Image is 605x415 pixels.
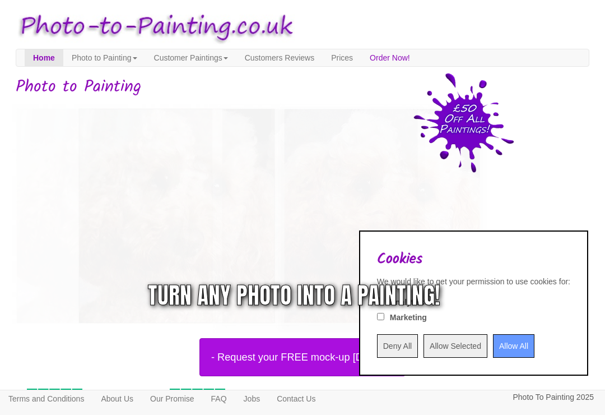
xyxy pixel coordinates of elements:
[235,390,269,407] a: Jobs
[424,334,487,358] input: Allow Selected
[493,334,534,358] input: Allow All
[203,390,235,407] a: FAQ
[199,338,406,376] button: - Request your FREE mock-up [DATE]! -
[16,78,589,96] h1: Photo to Painting
[268,390,324,407] a: Contact Us
[513,390,594,404] p: Photo To Painting 2025
[390,312,427,323] label: Marketing
[142,390,203,407] a: Our Promise
[92,390,142,407] a: About Us
[69,99,490,333] img: monty-small.jpg
[377,251,570,268] h2: Cookies
[25,49,63,66] a: Home
[170,389,225,399] img: 5 of out 5 stars
[413,73,514,173] img: 50 pound price drop
[377,276,570,287] div: We would like to get your permission to use cookies for:
[10,6,297,49] img: Photo to Painting
[377,334,418,358] input: Deny All
[7,99,427,333] img: Oil painting of a dog
[361,49,418,66] a: Order Now!
[323,49,361,66] a: Prices
[146,49,236,66] a: Customer Paintings
[27,389,82,399] img: 5 of out 5 stars
[236,49,323,66] a: Customers Reviews
[63,49,146,66] a: Photo to Painting
[148,279,440,312] div: Turn any photo into a painting!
